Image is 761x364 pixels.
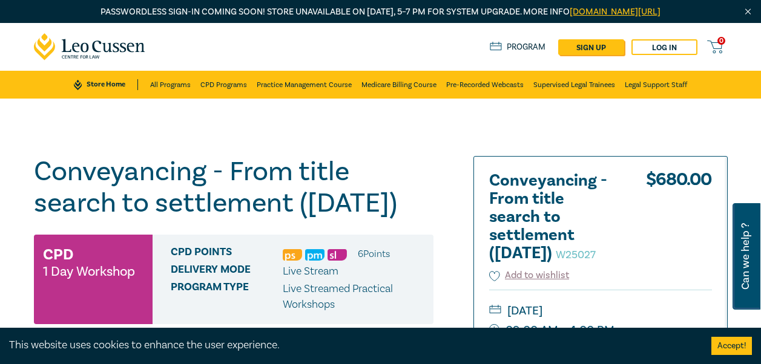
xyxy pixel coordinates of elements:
a: Pre-Recorded Webcasts [446,71,524,99]
button: Accept cookies [711,337,752,355]
div: $ 680.00 [646,172,712,268]
p: Passwordless sign-in coming soon! Store unavailable on [DATE], 5–7 PM for system upgrade. More info [34,5,728,19]
a: sign up [558,39,624,55]
h2: Conveyancing - From title search to settlement ([DATE]) [489,172,622,262]
a: [DOMAIN_NAME][URL] [570,6,661,18]
small: W25027 [556,248,596,262]
a: Program [490,42,546,53]
small: 1 Day Workshop [43,265,135,278]
a: Store Home [74,79,137,90]
small: 09:00 AM - 4:00 PM [489,320,712,340]
a: Legal Support Staff [625,71,687,99]
h1: Conveyancing - From title search to settlement ([DATE]) [34,156,433,219]
p: Live Streamed Practical Workshops [283,281,424,313]
img: Professional Skills [283,249,302,261]
span: CPD Points [171,246,283,262]
h3: CPD [43,244,73,265]
img: Substantive Law [328,249,347,261]
a: Practice Management Course [257,71,352,99]
img: Close [743,7,753,17]
button: Add to wishlist [489,268,570,282]
span: 0 [717,37,725,45]
a: CPD Programs [200,71,247,99]
span: Can we help ? [740,210,751,302]
a: Log in [631,39,697,55]
span: Delivery Mode [171,264,283,279]
span: Live Stream [283,264,338,278]
span: Program type [171,281,283,313]
a: All Programs [150,71,191,99]
img: Practice Management & Business Skills [305,249,324,261]
a: Medicare Billing Course [361,71,437,99]
li: 6 Point s [358,246,390,262]
a: Supervised Legal Trainees [533,71,615,99]
div: This website uses cookies to enhance the user experience. [9,337,693,353]
small: [DATE] [489,301,712,320]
